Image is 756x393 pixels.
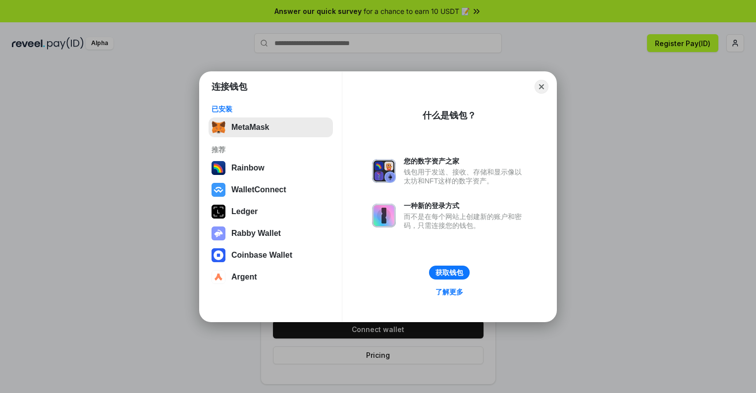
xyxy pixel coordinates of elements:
div: 已安装 [212,105,330,113]
div: 什么是钱包？ [423,110,476,121]
img: svg+xml,%3Csvg%20xmlns%3D%22http%3A%2F%2Fwww.w3.org%2F2000%2Fsvg%22%20fill%3D%22none%22%20viewBox... [372,159,396,183]
img: svg+xml,%3Csvg%20width%3D%2228%22%20height%3D%2228%22%20viewBox%3D%220%200%2028%2028%22%20fill%3D... [212,183,225,197]
div: MetaMask [231,123,269,132]
button: Argent [209,267,333,287]
div: 一种新的登录方式 [404,201,527,210]
div: Argent [231,273,257,281]
div: Coinbase Wallet [231,251,292,260]
div: 您的数字资产之家 [404,157,527,166]
div: 推荐 [212,145,330,154]
button: Close [535,80,548,94]
img: svg+xml,%3Csvg%20width%3D%2228%22%20height%3D%2228%22%20viewBox%3D%220%200%2028%2028%22%20fill%3D... [212,270,225,284]
div: Rainbow [231,164,265,172]
h1: 连接钱包 [212,81,247,93]
div: 而不是在每个网站上创建新的账户和密码，只需连接您的钱包。 [404,212,527,230]
a: 了解更多 [430,285,469,298]
button: Rainbow [209,158,333,178]
img: svg+xml,%3Csvg%20xmlns%3D%22http%3A%2F%2Fwww.w3.org%2F2000%2Fsvg%22%20fill%3D%22none%22%20viewBox... [212,226,225,240]
div: 钱包用于发送、接收、存储和显示像以太坊和NFT这样的数字资产。 [404,168,527,185]
button: Coinbase Wallet [209,245,333,265]
div: 获取钱包 [435,268,463,277]
button: Rabby Wallet [209,224,333,243]
div: Rabby Wallet [231,229,281,238]
button: MetaMask [209,117,333,137]
button: WalletConnect [209,180,333,200]
img: svg+xml,%3Csvg%20fill%3D%22none%22%20height%3D%2233%22%20viewBox%3D%220%200%2035%2033%22%20width%... [212,120,225,134]
img: svg+xml,%3Csvg%20xmlns%3D%22http%3A%2F%2Fwww.w3.org%2F2000%2Fsvg%22%20width%3D%2228%22%20height%3... [212,205,225,219]
img: svg+xml,%3Csvg%20xmlns%3D%22http%3A%2F%2Fwww.w3.org%2F2000%2Fsvg%22%20fill%3D%22none%22%20viewBox... [372,204,396,227]
img: svg+xml,%3Csvg%20width%3D%22120%22%20height%3D%22120%22%20viewBox%3D%220%200%20120%20120%22%20fil... [212,161,225,175]
div: WalletConnect [231,185,286,194]
div: 了解更多 [435,287,463,296]
div: Ledger [231,207,258,216]
button: Ledger [209,202,333,222]
button: 获取钱包 [429,266,470,280]
img: svg+xml,%3Csvg%20width%3D%2228%22%20height%3D%2228%22%20viewBox%3D%220%200%2028%2028%22%20fill%3D... [212,248,225,262]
